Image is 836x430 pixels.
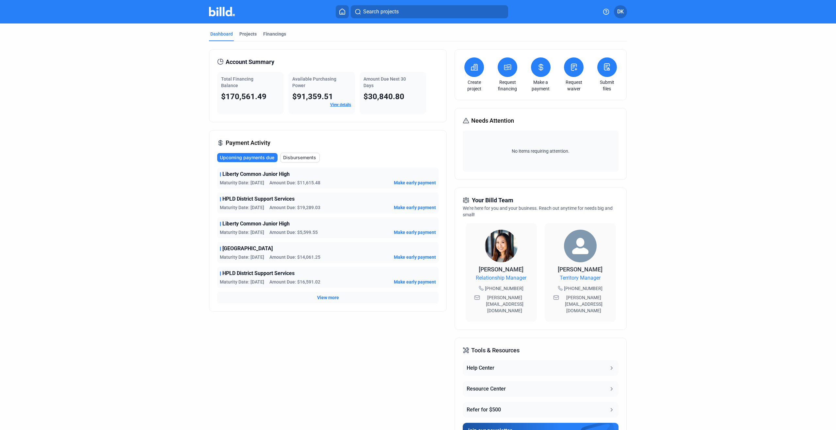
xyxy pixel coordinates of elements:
button: Resource Center [463,381,618,397]
span: DK [617,8,624,16]
span: Maturity Date: [DATE] [220,254,264,260]
div: Dashboard [210,31,233,37]
button: Make early payment [394,254,436,260]
span: Available Purchasing Power [292,76,336,88]
div: Projects [239,31,257,37]
span: Maturity Date: [DATE] [220,204,264,211]
a: Request financing [496,79,519,92]
span: Payment Activity [226,138,270,147]
span: $91,359.51 [292,92,333,101]
span: Disbursements [283,154,316,161]
button: Help Center [463,360,618,376]
span: Account Summary [226,57,274,67]
span: Needs Attention [471,116,514,125]
span: [PHONE_NUMBER] [564,285,603,292]
span: Territory Manager [560,274,601,282]
a: Create project [463,79,486,92]
span: Maturity Date: [DATE] [220,229,264,236]
span: Amount Due: $16,591.02 [269,279,320,285]
div: Financings [263,31,286,37]
span: Amount Due: $11,615.48 [269,179,320,186]
span: [PERSON_NAME][EMAIL_ADDRESS][DOMAIN_NAME] [481,294,528,314]
img: Relationship Manager [485,230,518,262]
span: HPLD District Support Services [222,269,295,277]
span: Upcoming payments due [220,154,274,161]
img: Territory Manager [564,230,597,262]
button: View more [317,294,339,301]
span: [PERSON_NAME][EMAIL_ADDRESS][DOMAIN_NAME] [560,294,607,314]
span: [PHONE_NUMBER] [485,285,523,292]
span: Tools & Resources [471,346,520,355]
span: Maturity Date: [DATE] [220,179,264,186]
div: Help Center [467,364,494,372]
button: Refer for $500 [463,402,618,418]
img: Billd Company Logo [209,7,235,16]
span: Total Financing Balance [221,76,253,88]
a: Request waiver [562,79,585,92]
span: Relationship Manager [476,274,526,282]
span: Amount Due: $5,599.55 [269,229,318,236]
a: Make a payment [529,79,552,92]
button: DK [614,5,627,18]
span: [PERSON_NAME] [558,266,603,273]
span: Liberty Common Junior High [222,220,290,228]
div: Refer for $500 [467,406,501,414]
button: Make early payment [394,204,436,211]
button: Make early payment [394,229,436,236]
a: View details [330,102,351,107]
button: Upcoming payments due [217,153,278,162]
button: Make early payment [394,179,436,186]
button: Disbursements [280,153,320,162]
span: [GEOGRAPHIC_DATA] [222,245,273,253]
span: Your Billd Team [472,196,513,205]
span: [PERSON_NAME] [479,266,523,273]
span: No items requiring attention. [465,148,616,154]
span: Amount Due Next 30 Days [363,76,406,88]
button: Search projects [351,5,508,18]
span: Liberty Common Junior High [222,170,290,178]
span: We're here for you and your business. Reach out anytime for needs big and small! [463,206,613,217]
span: Amount Due: $14,061.25 [269,254,320,260]
span: Maturity Date: [DATE] [220,279,264,285]
span: $30,840.80 [363,92,404,101]
span: Search projects [363,8,399,16]
button: Make early payment [394,279,436,285]
span: HPLD District Support Services [222,195,295,203]
span: $170,561.49 [221,92,266,101]
a: Submit files [596,79,619,92]
span: Amount Due: $19,289.03 [269,204,320,211]
div: Resource Center [467,385,506,393]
